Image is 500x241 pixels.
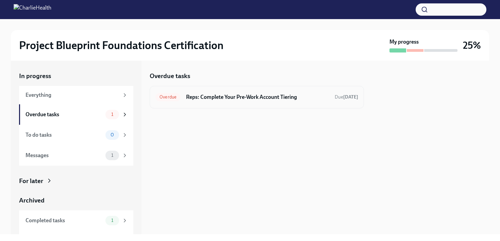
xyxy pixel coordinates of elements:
[335,94,358,100] span: September 8th, 2025 12:00
[19,145,133,166] a: Messages1
[19,125,133,145] a: To do tasks0
[107,218,117,223] span: 1
[335,94,358,100] span: Due
[26,131,103,139] div: To do tasks
[19,39,223,52] h2: Project Blueprint Foundations Certification
[19,210,133,231] a: Completed tasks1
[26,217,103,224] div: Completed tasks
[26,111,103,118] div: Overdue tasks
[106,132,118,137] span: 0
[107,153,117,158] span: 1
[463,39,481,51] h3: 25%
[14,4,51,15] img: CharlieHealth
[19,177,43,185] div: For later
[186,93,329,101] h6: Reps: Complete Your Pre-Work Account Tiering
[19,104,133,125] a: Overdue tasks1
[19,177,133,185] a: For later
[26,152,103,159] div: Messages
[107,112,117,117] span: 1
[19,72,133,80] a: In progress
[150,72,190,80] h5: Overdue tasks
[155,92,358,103] a: OverdueReps: Complete Your Pre-Work Account TieringDue[DATE]
[19,86,133,104] a: Everything
[155,94,181,100] span: Overdue
[26,91,119,99] div: Everything
[19,196,133,205] a: Archived
[343,94,358,100] strong: [DATE]
[389,38,419,46] strong: My progress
